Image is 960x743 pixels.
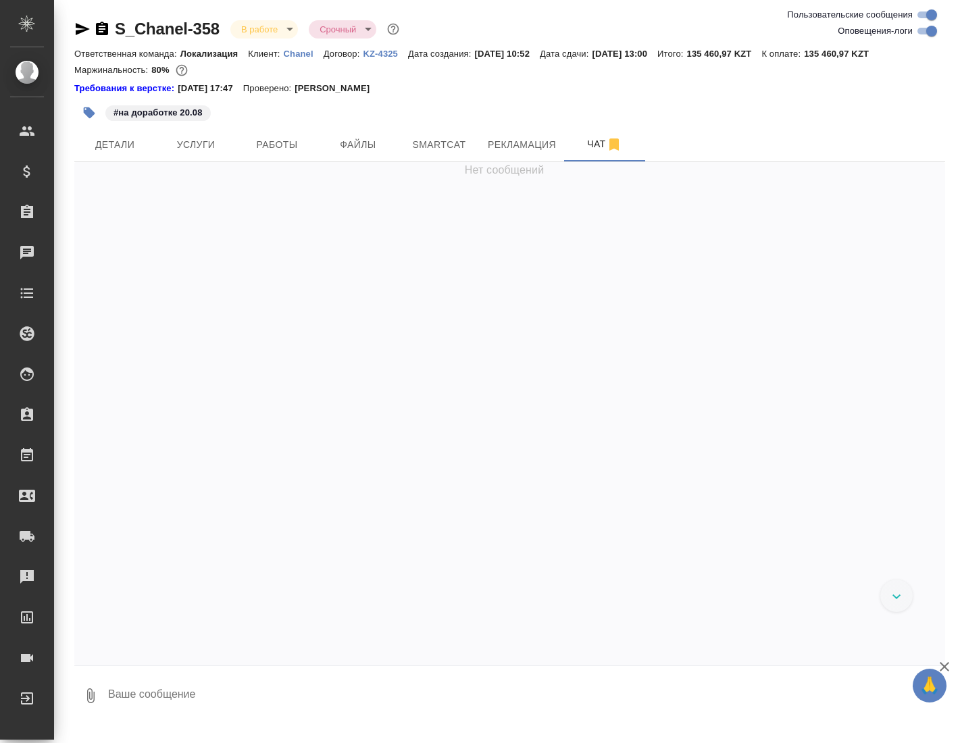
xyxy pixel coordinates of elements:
[592,49,657,59] p: [DATE] 13:00
[74,82,178,95] a: Требования к верстке:
[572,136,637,153] span: Чат
[326,136,390,153] span: Файлы
[243,82,295,95] p: Проверено:
[74,98,104,128] button: Добавить тэг
[284,47,324,59] a: Chanel
[74,49,180,59] p: Ответственная команда:
[465,162,545,178] span: Нет сообщений
[804,49,879,59] p: 135 460,97 KZT
[237,24,282,35] button: В работе
[173,61,191,79] button: 3629.60 RUB;
[913,669,946,702] button: 🙏
[151,65,172,75] p: 80%
[104,106,212,118] span: на доработке 20.08
[248,49,283,59] p: Клиент:
[115,20,220,38] a: S_Chanel-358
[687,49,762,59] p: 135 460,97 KZT
[74,65,151,75] p: Маржинальность:
[163,136,228,153] span: Услуги
[787,8,913,22] span: Пользовательские сообщения
[657,49,686,59] p: Итого:
[407,136,472,153] span: Smartcat
[230,20,298,39] div: В работе
[363,47,408,59] a: KZ-4325
[363,49,408,59] p: KZ-4325
[838,24,913,38] span: Оповещения-логи
[113,106,203,120] p: #на доработке 20.08
[178,82,243,95] p: [DATE] 17:47
[606,136,622,153] svg: Отписаться
[540,49,592,59] p: Дата сдачи:
[474,49,540,59] p: [DATE] 10:52
[309,20,376,39] div: В работе
[74,21,91,37] button: Скопировать ссылку для ЯМессенджера
[408,49,474,59] p: Дата создания:
[315,24,360,35] button: Срочный
[488,136,556,153] span: Рекламация
[324,49,363,59] p: Договор:
[94,21,110,37] button: Скопировать ссылку
[918,671,941,700] span: 🙏
[74,82,178,95] div: Нажми, чтобы открыть папку с инструкцией
[245,136,309,153] span: Работы
[82,136,147,153] span: Детали
[180,49,249,59] p: Локализация
[284,49,324,59] p: Chanel
[384,20,402,38] button: Доп статусы указывают на важность/срочность заказа
[761,49,804,59] p: К оплате:
[295,82,380,95] p: [PERSON_NAME]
